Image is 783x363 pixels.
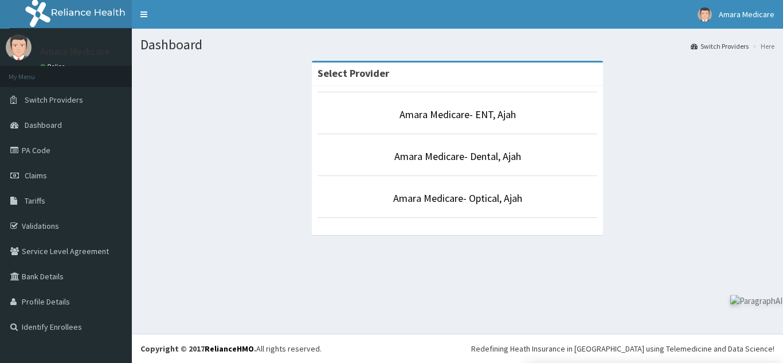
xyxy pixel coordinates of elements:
[205,344,254,354] a: RelianceHMO
[25,170,47,181] span: Claims
[140,37,774,52] h1: Dashboard
[25,95,83,105] span: Switch Providers
[318,67,389,80] strong: Select Provider
[471,343,774,354] div: Redefining Heath Insurance in [GEOGRAPHIC_DATA] using Telemedicine and Data Science!
[393,192,522,205] a: Amara Medicare- Optical, Ajah
[132,334,783,363] footer: All rights reserved.
[40,63,68,71] a: Online
[400,108,516,121] a: Amara Medicare- ENT, Ajah
[140,344,256,354] strong: Copyright © 2017 .
[40,46,110,57] p: Amara Medicare
[719,9,774,19] span: Amara Medicare
[750,41,774,51] li: Here
[691,41,749,51] a: Switch Providers
[394,150,521,163] a: Amara Medicare- Dental, Ajah
[698,7,712,22] img: User Image
[25,196,45,206] span: Tariffs
[6,34,32,60] img: User Image
[25,120,62,130] span: Dashboard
